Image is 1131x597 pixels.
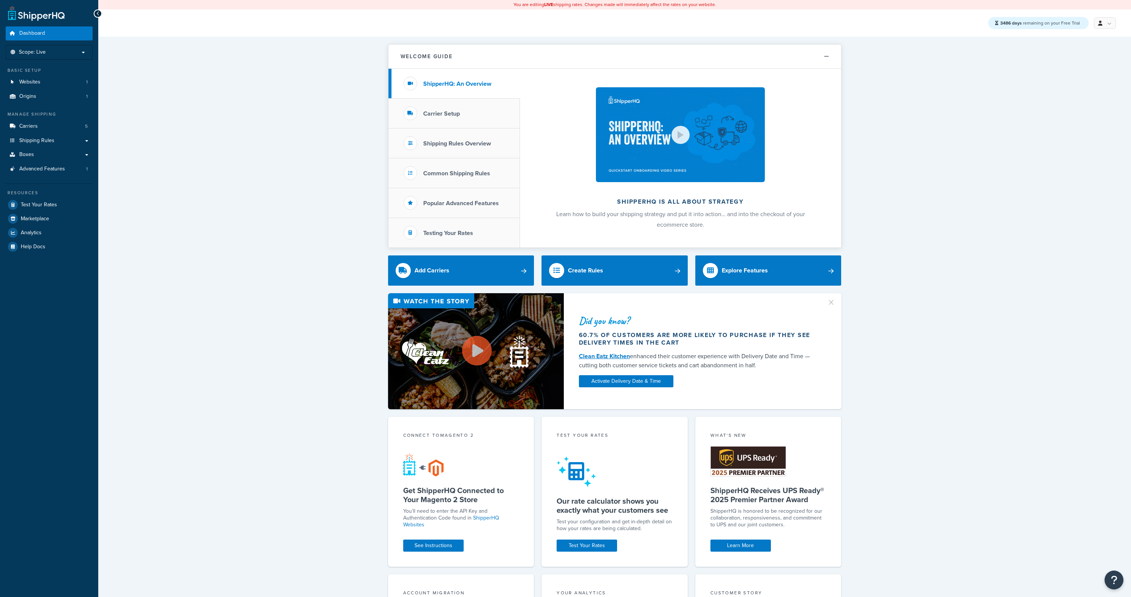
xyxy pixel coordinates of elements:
img: Video thumbnail [388,293,564,409]
span: Dashboard [19,30,45,37]
li: Carriers [6,119,93,133]
a: Add Carriers [388,255,534,286]
div: Did you know? [579,316,818,326]
a: Shipping Rules [6,134,93,148]
li: Origins [6,90,93,104]
a: Dashboard [6,26,93,40]
span: 1 [86,79,88,85]
a: Websites1 [6,75,93,89]
img: ShipperHQ is all about strategy [596,87,764,182]
a: Test Your Rates [557,540,617,552]
div: Manage Shipping [6,111,93,118]
h3: Common Shipping Rules [423,170,490,177]
span: Marketplace [21,216,49,222]
div: Test your configuration and get in-depth detail on how your rates are being calculated. [557,518,673,532]
div: Resources [6,190,93,196]
h3: Carrier Setup [423,110,460,117]
a: Clean Eatz Kitchen [579,352,630,360]
span: Scope: Live [19,49,46,56]
b: LIVE [544,1,553,8]
a: Boxes [6,148,93,162]
a: ShipperHQ Websites [403,514,499,529]
button: Welcome Guide [388,45,841,69]
span: 5 [85,123,88,130]
span: Boxes [19,152,34,158]
a: Explore Features [695,255,842,286]
span: Help Docs [21,244,45,250]
div: 60.7% of customers are more likely to purchase if they see delivery times in the cart [579,331,818,346]
span: Websites [19,79,40,85]
p: ShipperHQ is honored to be recognized for our collaboration, responsiveness, and commitment to UP... [710,508,826,528]
span: remaining on your Free Trial [1000,20,1080,26]
a: Origins1 [6,90,93,104]
div: Add Carriers [415,265,449,276]
h3: Shipping Rules Overview [423,140,491,147]
h3: ShipperHQ: An Overview [423,80,491,87]
li: Advanced Features [6,162,93,176]
div: enhanced their customer experience with Delivery Date and Time — cutting both customer service ti... [579,352,818,370]
p: You'll need to enter the API Key and Authentication Code found in [403,508,519,528]
span: Test Your Rates [21,202,57,208]
li: Websites [6,75,93,89]
div: Basic Setup [6,67,93,74]
div: What's New [710,432,826,441]
span: Carriers [19,123,38,130]
a: Advanced Features1 [6,162,93,176]
a: Create Rules [542,255,688,286]
h5: ShipperHQ Receives UPS Ready® 2025 Premier Partner Award [710,486,826,504]
h2: ShipperHQ is all about strategy [540,198,821,205]
a: Test Your Rates [6,198,93,212]
span: Advanced Features [19,166,65,172]
strong: 3486 days [1000,20,1022,26]
span: 1 [86,166,88,172]
a: Marketplace [6,212,93,226]
button: Open Resource Center [1105,571,1123,589]
a: See Instructions [403,540,464,552]
div: Test your rates [557,432,673,441]
span: Origins [19,93,36,100]
h2: Welcome Guide [401,54,453,59]
span: Shipping Rules [19,138,54,144]
a: Analytics [6,226,93,240]
div: Create Rules [568,265,603,276]
img: connect-shq-magento-24cdf84b.svg [403,453,444,476]
a: Activate Delivery Date & Time [579,375,673,387]
h3: Testing Your Rates [423,230,473,237]
h3: Popular Advanced Features [423,200,499,207]
span: Analytics [21,230,42,236]
a: Learn More [710,540,771,552]
div: Connect to Magento 2 [403,432,519,441]
a: Carriers5 [6,119,93,133]
span: 1 [86,93,88,100]
a: Help Docs [6,240,93,254]
h5: Get ShipperHQ Connected to Your Magento 2 Store [403,486,519,504]
div: Explore Features [722,265,768,276]
h5: Our rate calculator shows you exactly what your customers see [557,496,673,515]
span: Learn how to build your shipping strategy and put it into action… and into the checkout of your e... [556,210,805,229]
